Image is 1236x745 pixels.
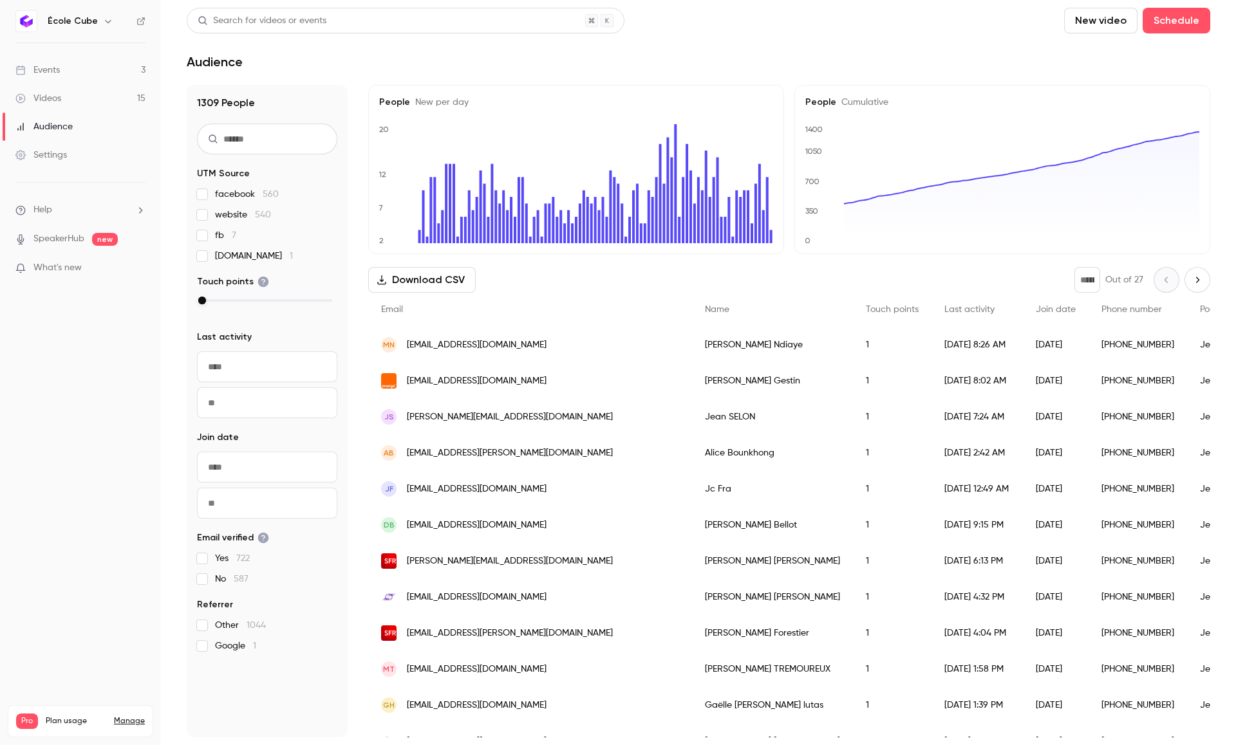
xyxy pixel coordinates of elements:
[407,446,613,460] span: [EMAIL_ADDRESS][PERSON_NAME][DOMAIN_NAME]
[410,98,469,107] span: New per day
[1023,543,1089,579] div: [DATE]
[48,15,98,28] h6: École Cube
[1089,363,1187,399] div: [PHONE_NUMBER]
[15,120,73,133] div: Audience
[1023,399,1089,435] div: [DATE]
[381,553,397,569] img: sfr.fr
[383,339,395,351] span: MN
[215,250,293,262] span: [DOMAIN_NAME]
[853,435,932,471] div: 1
[15,149,67,161] div: Settings
[198,297,206,304] div: max
[247,621,266,630] span: 1044
[15,64,60,77] div: Events
[197,331,252,344] span: Last activity
[853,579,932,615] div: 1
[385,483,393,495] span: JF
[379,96,773,109] h5: People
[932,615,1023,651] div: [DATE] 4:04 PM
[381,373,397,389] img: orange.fr
[379,236,384,245] text: 2
[853,687,932,723] div: 1
[692,651,853,687] div: [PERSON_NAME] TREMOUREUX
[215,552,250,565] span: Yes
[15,203,145,217] li: help-dropdown-opener
[1184,267,1210,293] button: Next page
[932,471,1023,507] div: [DATE] 12:49 AM
[215,573,248,585] span: No
[692,615,853,651] div: [PERSON_NAME] Forestier
[407,338,547,352] span: [EMAIL_ADDRESS][DOMAIN_NAME]
[232,231,236,240] span: 7
[692,399,853,435] div: Jean SELON
[379,203,383,212] text: 7
[407,663,547,676] span: [EMAIL_ADDRESS][DOMAIN_NAME]
[932,399,1023,435] div: [DATE] 7:24 AM
[197,598,233,611] span: Referrer
[1036,305,1076,314] span: Join date
[407,410,613,424] span: [PERSON_NAME][EMAIL_ADDRESS][DOMAIN_NAME]
[1023,615,1089,651] div: [DATE]
[1089,687,1187,723] div: [PHONE_NUMBER]
[853,615,932,651] div: 1
[384,447,394,459] span: AB
[1089,615,1187,651] div: [PHONE_NUMBER]
[15,92,61,105] div: Videos
[853,543,932,579] div: 1
[1023,471,1089,507] div: [DATE]
[932,327,1023,363] div: [DATE] 8:26 AM
[932,507,1023,543] div: [DATE] 9:15 PM
[1143,8,1210,33] button: Schedule
[407,483,547,496] span: [EMAIL_ADDRESS][DOMAIN_NAME]
[407,699,547,712] span: [EMAIL_ADDRESS][DOMAIN_NAME]
[1089,399,1187,435] div: [PHONE_NUMBER]
[853,507,932,543] div: 1
[705,305,729,314] span: Name
[805,96,1199,109] h5: People
[253,641,256,650] span: 1
[1064,8,1138,33] button: New video
[932,435,1023,471] div: [DATE] 2:42 AM
[853,471,932,507] div: 1
[46,716,106,726] span: Plan usage
[692,507,853,543] div: [PERSON_NAME] Bellot
[932,543,1023,579] div: [DATE] 6:13 PM
[92,233,118,246] span: new
[381,625,397,641] img: sfr.fr
[944,305,995,314] span: Last activity
[379,170,386,179] text: 12
[33,203,52,217] span: Help
[1089,579,1187,615] div: [PHONE_NUMBER]
[1023,435,1089,471] div: [DATE]
[187,54,243,69] h1: Audience
[932,651,1023,687] div: [DATE] 1:58 PM
[692,687,853,723] div: Gaëlle [PERSON_NAME] lutas
[33,261,82,275] span: What's new
[805,236,810,245] text: 0
[1089,651,1187,687] div: [PHONE_NUMBER]
[692,543,853,579] div: [PERSON_NAME] [PERSON_NAME]
[236,554,250,563] span: 722
[384,411,394,423] span: JS
[853,363,932,399] div: 1
[197,95,337,111] h1: 1309 People
[215,639,256,652] span: Google
[1089,507,1187,543] div: [PHONE_NUMBER]
[805,147,822,156] text: 1050
[383,663,395,675] span: MT
[290,252,293,261] span: 1
[263,190,279,199] span: 560
[1023,327,1089,363] div: [DATE]
[16,713,38,729] span: Pro
[853,399,932,435] div: 1
[407,374,547,388] span: [EMAIL_ADDRESS][DOMAIN_NAME]
[1023,363,1089,399] div: [DATE]
[215,619,266,632] span: Other
[379,125,389,134] text: 20
[215,229,236,242] span: fb
[130,262,145,274] iframe: Noticeable Trigger
[197,531,269,544] span: Email verified
[215,188,279,201] span: facebook
[805,177,819,186] text: 700
[33,232,84,246] a: SpeakerHub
